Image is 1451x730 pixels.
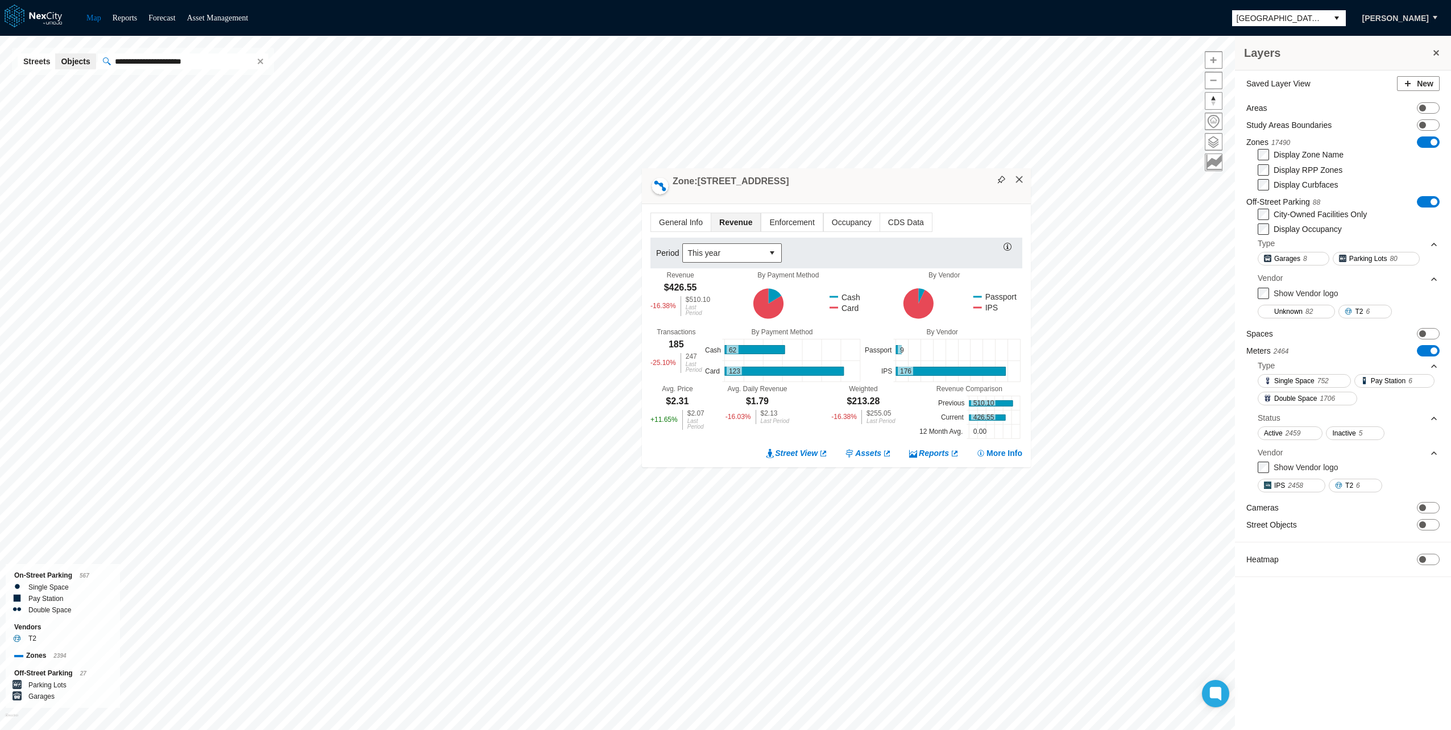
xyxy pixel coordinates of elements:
span: Street View [775,447,818,459]
span: Active [1264,428,1283,439]
span: 6 [1366,306,1370,317]
div: Last Period [687,418,704,430]
label: Period [656,247,682,259]
text: 426.55 [973,414,994,422]
span: [GEOGRAPHIC_DATA][PERSON_NAME] [1237,13,1323,24]
span: Streets [23,56,50,67]
button: Close popup [1014,175,1025,185]
span: 2458 [1288,480,1303,491]
div: -16.38 % [831,410,857,424]
span: 5 [1359,428,1363,439]
text: 9 [900,346,904,354]
label: Off-Street Parking [1246,196,1320,208]
div: Zones [14,650,111,662]
span: Parking Lots [1349,253,1387,264]
button: Zoom out [1205,72,1222,89]
a: Reports [113,14,138,22]
text: IPS [881,367,892,375]
text: Cash [705,346,721,354]
label: Parking Lots [28,679,67,691]
label: Display Curbfaces [1274,180,1338,189]
span: Reset bearing to north [1205,93,1222,109]
div: Last Period [867,418,896,424]
div: Status [1258,412,1280,424]
span: Zoom out [1205,72,1222,89]
span: 2459 [1286,428,1301,439]
label: Cameras [1246,502,1279,513]
button: Streets [18,53,56,69]
span: T2 [1345,480,1353,491]
div: Transactions [657,328,695,336]
span: T2 [1355,306,1363,317]
span: 752 [1317,375,1329,387]
div: $2.13 [761,410,790,417]
span: More Info [986,447,1022,459]
span: Inactive [1332,428,1355,439]
text: Previous [938,400,965,408]
button: New [1397,76,1440,91]
span: Occupancy [824,213,880,231]
span: CDS Data [880,213,932,231]
div: Vendors [14,621,111,633]
button: Home [1205,113,1222,130]
label: Study Areas Boundaries [1246,119,1332,131]
button: Unknown82 [1258,305,1335,318]
label: Show Vendor logo [1274,463,1338,472]
span: 8 [1303,253,1307,264]
text: Current [941,414,964,422]
div: By Vendor [862,328,1022,336]
text: Passport [865,346,892,354]
span: New [1417,78,1433,89]
div: Vendor [1258,269,1438,287]
div: $1.79 [746,395,769,408]
a: Mapbox homepage [5,714,18,727]
div: Last Period [686,362,702,373]
button: Layers management [1205,133,1222,151]
div: -16.38 % [650,296,676,316]
button: Reset bearing to north [1205,92,1222,110]
label: Spaces [1246,328,1273,339]
div: $255.05 [867,410,896,417]
text: Card [705,367,720,375]
label: Display Zone Name [1274,150,1344,159]
img: svg%3e [997,176,1005,184]
a: Map [86,14,101,22]
div: Last Period [686,305,710,316]
button: T26 [1329,479,1382,492]
button: Parking Lots80 [1333,252,1420,266]
div: -16.03 % [725,410,751,424]
label: Zones [1246,136,1290,148]
div: Type [1258,360,1275,371]
span: [PERSON_NAME] [1362,13,1429,24]
div: Status [1258,409,1438,426]
button: Double Space1706 [1258,392,1357,405]
span: clear [252,53,268,69]
span: 88 [1313,198,1320,206]
label: Street Objects [1246,519,1297,530]
div: 247 [686,353,702,360]
div: Type [1258,357,1438,374]
span: Revenue [711,213,760,231]
a: Asset Management [187,14,248,22]
span: Garages [1274,253,1300,264]
label: Heatmap [1246,554,1279,565]
label: Meters [1246,345,1289,357]
text: 0.00 [973,428,987,436]
button: Key metrics [1205,154,1222,171]
span: 27 [80,670,86,677]
button: select [763,244,781,262]
div: Vendor [1258,444,1438,461]
span: Unknown [1274,306,1303,317]
h4: Zone: [STREET_ADDRESS] [673,175,789,188]
label: Double Space [28,604,71,616]
text: 123 [729,367,740,375]
text: 12 Month Avg. [919,428,963,436]
span: Enforcement [761,213,822,231]
button: Single Space752 [1258,374,1351,388]
div: Avg. Daily Revenue [727,385,787,393]
a: Forecast [148,14,175,22]
span: 80 [1390,253,1397,264]
span: IPS [1274,480,1285,491]
span: Pay Station [1371,375,1406,387]
button: Pay Station6 [1354,374,1435,388]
